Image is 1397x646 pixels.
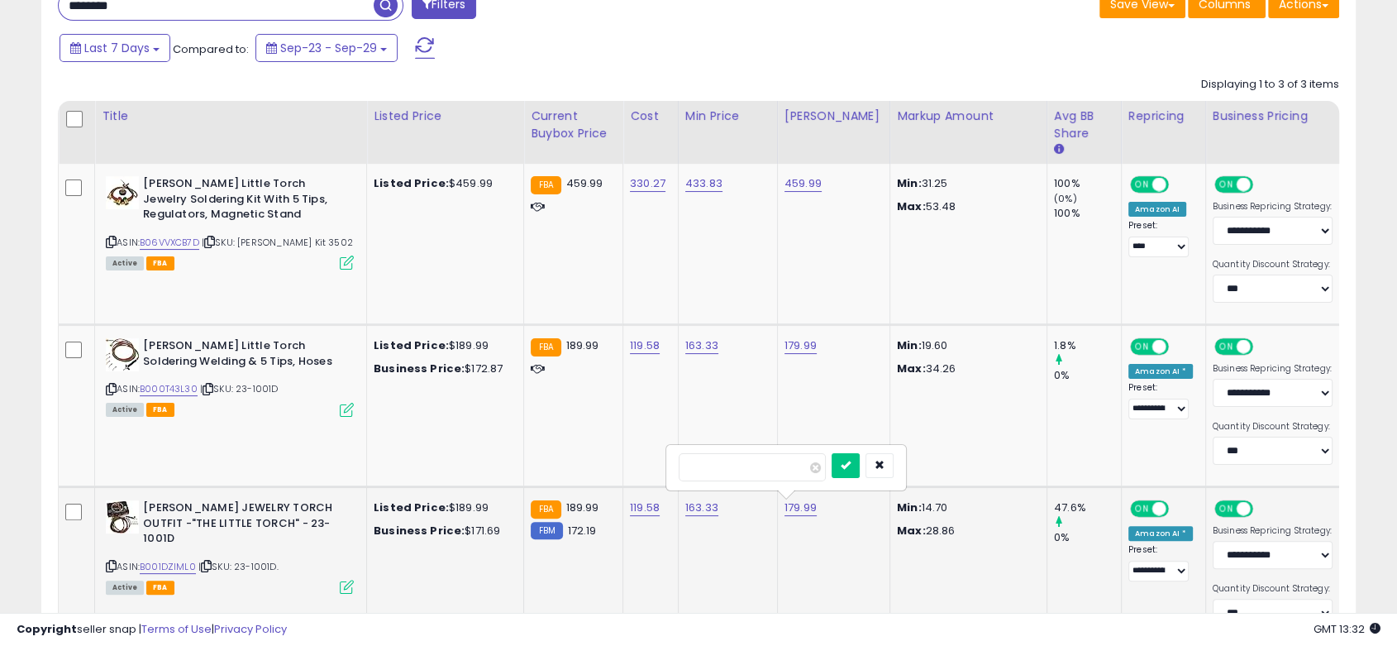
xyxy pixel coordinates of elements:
div: $172.87 [374,361,511,376]
span: Last 7 Days [84,40,150,56]
small: FBA [531,176,561,194]
p: 28.86 [897,524,1034,538]
p: 19.60 [897,338,1034,353]
small: FBA [531,338,561,356]
span: OFF [1250,178,1276,192]
div: Preset: [1128,382,1193,419]
label: Business Repricing Strategy: [1213,363,1333,375]
div: $459.99 [374,176,511,191]
small: Avg BB Share. [1054,142,1064,157]
div: Repricing [1128,108,1199,125]
strong: Min: [897,175,922,191]
strong: Max: [897,523,926,538]
span: All listings currently available for purchase on Amazon [106,403,144,417]
div: 1.8% [1054,338,1121,353]
p: 31.25 [897,176,1034,191]
div: Displaying 1 to 3 of 3 items [1201,77,1339,93]
div: 0% [1054,530,1121,545]
span: ON [1216,340,1237,354]
span: OFF [1166,502,1193,516]
a: 179.99 [784,337,817,354]
img: 41v2VxiUELL._SL40_.jpg [106,176,139,209]
span: | SKU: [PERSON_NAME] Kit 3502 [202,236,353,249]
b: Listed Price: [374,175,449,191]
span: | SKU: 23-1001D [200,382,279,395]
b: [PERSON_NAME] Little Torch Soldering Welding & 5 Tips, Hoses [143,338,344,373]
span: OFF [1166,178,1193,192]
div: $189.99 [374,338,511,353]
div: Min Price [685,108,770,125]
a: 163.33 [685,337,718,354]
p: 14.70 [897,500,1034,515]
div: [PERSON_NAME] [784,108,883,125]
div: ASIN: [106,338,354,415]
img: 517tUcLN-+L._SL40_.jpg [106,338,139,371]
b: Business Price: [374,523,465,538]
a: 433.83 [685,175,722,192]
div: Current Buybox Price [531,108,616,142]
strong: Max: [897,361,926,376]
img: 51DU2GZKdmL._SL40_.jpg [106,500,139,534]
a: Privacy Policy [214,621,287,637]
div: Business Pricing [1213,108,1380,125]
span: 172.19 [567,523,596,538]
label: Business Repricing Strategy: [1213,201,1333,213]
label: Quantity Discount Strategy: [1213,421,1333,433]
span: ON [1216,178,1237,192]
span: OFF [1250,340,1276,354]
div: Listed Price [374,108,517,125]
span: All listings currently available for purchase on Amazon [106,581,144,595]
div: ASIN: [106,500,354,592]
small: FBA [531,500,561,519]
a: B000T43L30 [140,382,198,396]
div: 100% [1054,176,1121,191]
span: ON [1132,178,1152,192]
span: 189.99 [565,337,598,353]
div: Cost [630,108,671,125]
span: ON [1132,502,1152,516]
div: $171.69 [374,524,511,538]
b: Listed Price: [374,500,449,515]
span: 189.99 [565,500,598,515]
b: Listed Price: [374,337,449,353]
small: (0%) [1054,192,1077,205]
div: 0% [1054,368,1121,383]
label: Quantity Discount Strategy: [1213,259,1333,270]
a: 119.58 [630,500,660,516]
span: FBA [146,403,174,417]
strong: Min: [897,337,922,353]
a: 330.27 [630,175,665,192]
button: Sep-23 - Sep-29 [255,34,398,62]
span: | SKU: 23-1001D. [198,560,279,573]
a: 179.99 [784,500,817,516]
span: FBA [146,256,174,270]
a: Terms of Use [141,621,212,637]
b: Business Price: [374,361,465,376]
b: [PERSON_NAME] Little Torch Jewelry Soldering Kit With 5 Tips, Regulators, Magnetic Stand [143,176,344,227]
div: Markup Amount [897,108,1040,125]
div: Preset: [1128,220,1193,257]
div: 100% [1054,206,1121,221]
div: Amazon AI * [1128,364,1193,379]
span: 2025-10-7 13:32 GMT [1314,621,1380,637]
small: FBM [531,522,563,539]
span: FBA [146,581,174,595]
span: All listings currently available for purchase on Amazon [106,256,144,270]
button: Last 7 Days [60,34,170,62]
span: Compared to: [173,41,249,57]
label: Business Repricing Strategy: [1213,525,1333,537]
span: ON [1132,340,1152,354]
a: 459.99 [784,175,822,192]
strong: Max: [897,199,926,214]
p: 53.48 [897,199,1034,214]
a: 163.33 [685,500,718,516]
b: [PERSON_NAME] JEWELRY TORCH OUTFIT -"THE LITTLE TORCH" - 23-1001D [143,500,344,551]
div: 47.6% [1054,500,1121,515]
span: OFF [1166,340,1193,354]
span: ON [1216,502,1237,516]
p: 34.26 [897,361,1034,376]
a: B001DZIML0 [140,560,196,574]
span: OFF [1250,502,1276,516]
span: 459.99 [565,175,603,191]
div: Amazon AI [1128,202,1186,217]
